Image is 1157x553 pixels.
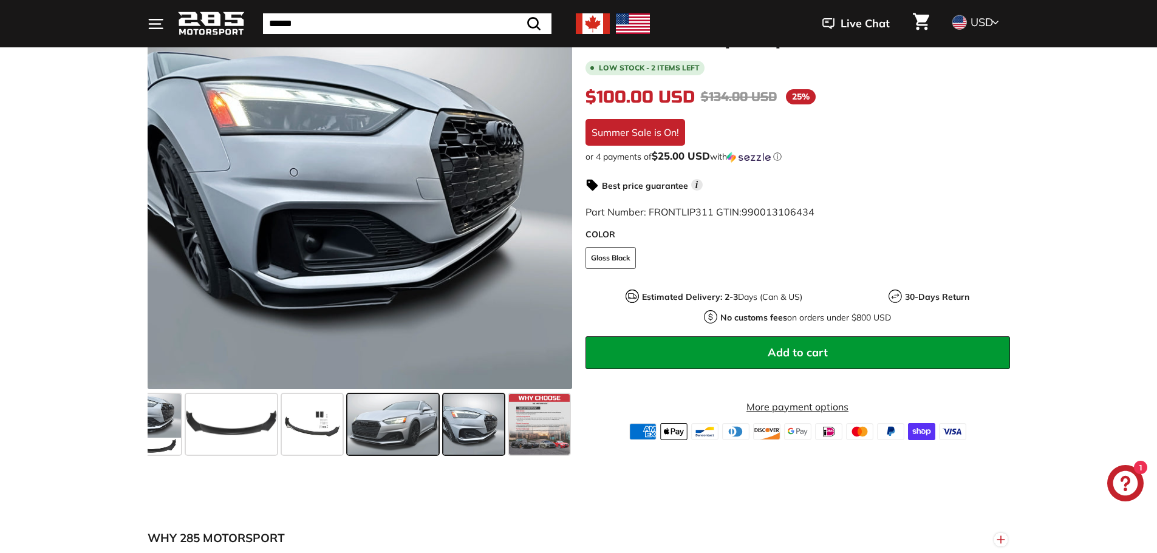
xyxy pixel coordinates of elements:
[642,291,738,302] strong: Estimated Delivery: 2-3
[784,423,811,440] img: google_pay
[877,423,904,440] img: paypal
[178,10,245,38] img: Logo_285_Motorsport_areodynamics_components
[841,16,890,32] span: Live Chat
[585,12,1010,50] h1: Front Lip Splitter - [DATE]-[DATE] Audi A5 / A5 S-Line / S5 F5 Coupe / Sportsback
[720,312,787,323] strong: No customs fees
[585,336,1010,369] button: Add to cart
[1104,465,1147,504] inbox-online-store-chat: Shopify online store chat
[585,399,1010,414] a: More payment options
[720,311,891,324] p: on orders under $800 USD
[642,291,802,304] p: Days (Can & US)
[786,89,816,104] span: 25%
[263,13,551,34] input: Search
[652,149,710,162] span: $25.00 USD
[629,423,657,440] img: american_express
[939,423,966,440] img: visa
[585,87,695,107] span: $100.00 USD
[691,423,718,440] img: bancontact
[971,15,993,29] span: USD
[753,423,780,440] img: discover
[905,291,969,302] strong: 30-Days Return
[585,206,814,218] span: Part Number: FRONTLIP311 GTIN:
[727,152,771,163] img: Sezzle
[722,423,749,440] img: diners_club
[602,180,688,191] strong: Best price guarantee
[585,228,1010,241] label: COLOR
[701,89,777,104] span: $134.00 USD
[815,423,842,440] img: ideal
[599,64,700,72] span: Low stock - 2 items left
[691,179,703,191] span: i
[585,151,1010,163] div: or 4 payments of with
[585,119,685,146] div: Summer Sale is On!
[807,8,906,39] button: Live Chat
[660,423,688,440] img: apple_pay
[908,423,935,440] img: shopify_pay
[906,3,937,44] a: Cart
[585,151,1010,163] div: or 4 payments of$25.00 USDwithSezzle Click to learn more about Sezzle
[846,423,873,440] img: master
[768,345,828,359] span: Add to cart
[742,206,814,218] span: 990013106434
